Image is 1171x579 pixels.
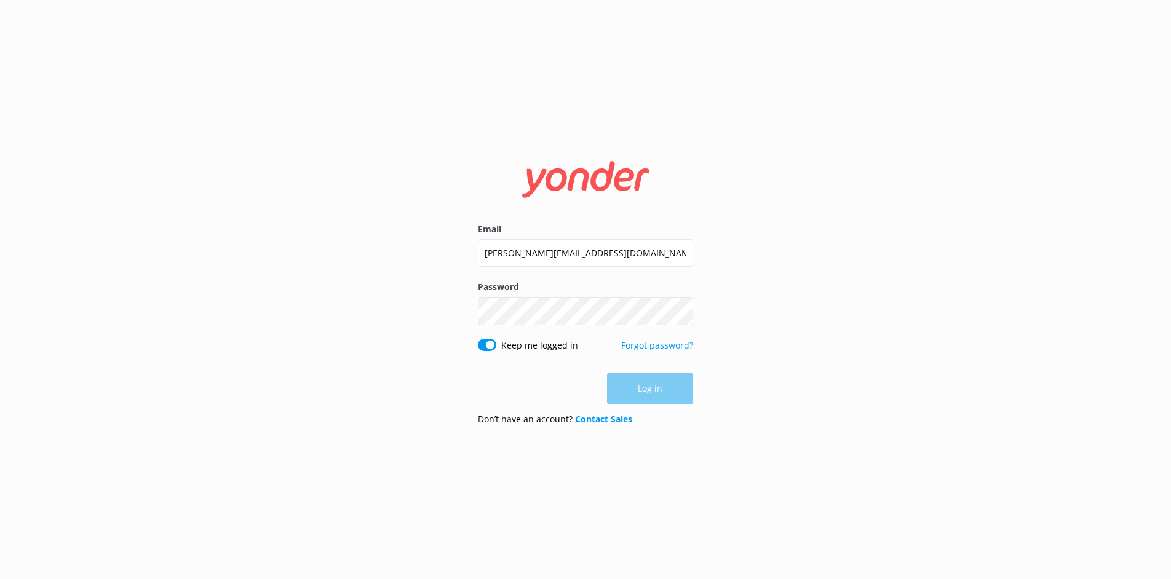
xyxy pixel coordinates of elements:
[621,339,693,351] a: Forgot password?
[669,299,693,323] button: Show password
[478,223,693,236] label: Email
[478,412,632,426] p: Don’t have an account?
[478,280,693,294] label: Password
[478,239,693,267] input: user@emailaddress.com
[501,339,578,352] label: Keep me logged in
[575,413,632,425] a: Contact Sales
